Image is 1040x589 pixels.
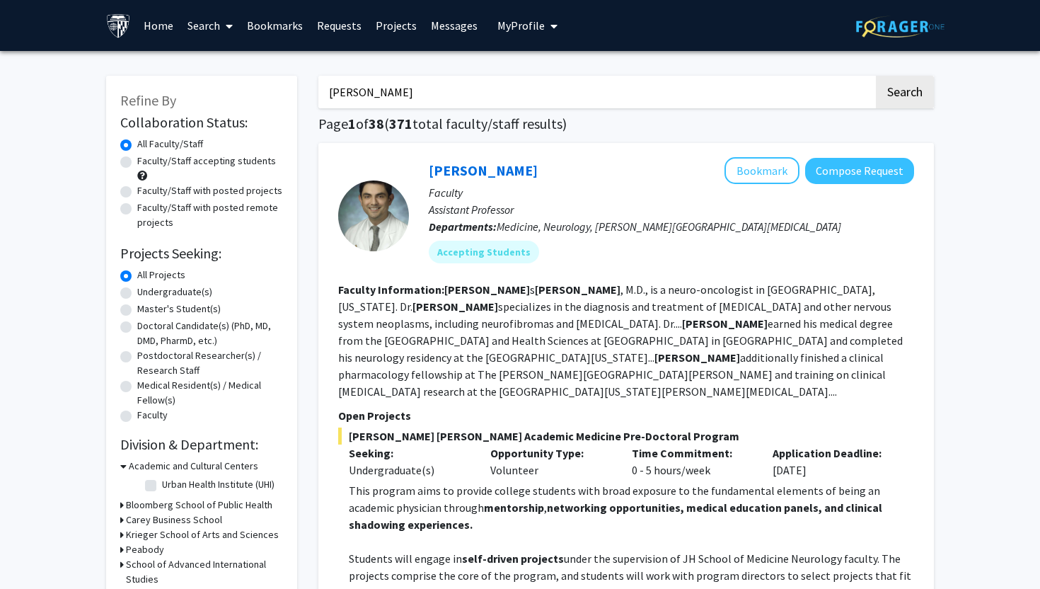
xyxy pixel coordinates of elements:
[106,13,131,38] img: Johns Hopkins University Logo
[126,557,283,587] h3: School of Advanced International Studies
[137,302,221,316] label: Master's Student(s)
[480,445,621,479] div: Volunteer
[462,551,564,566] strong: self-driven projects
[137,154,276,168] label: Faculty/Staff accepting students
[120,245,283,262] h2: Projects Seeking:
[120,91,176,109] span: Refine By
[805,158,914,184] button: Compose Request to Carlos Romo
[338,282,444,297] b: Faculty Information:
[349,462,469,479] div: Undergraduate(s)
[349,482,914,533] p: This program aims to provide college students with broad exposure to the fundamental elements of ...
[682,316,768,331] b: [PERSON_NAME]
[137,1,180,50] a: Home
[369,1,424,50] a: Projects
[632,445,752,462] p: Time Commitment:
[137,183,282,198] label: Faculty/Staff with posted projects
[338,407,914,424] p: Open Projects
[137,348,283,378] label: Postdoctoral Researcher(s) / Research Staff
[349,501,882,532] strong: networking opportunities, medical education panels, and clinical shadowing experiences.
[240,1,310,50] a: Bookmarks
[180,1,240,50] a: Search
[535,282,620,297] b: [PERSON_NAME]
[429,201,914,218] p: Assistant Professor
[856,16,944,38] img: ForagerOne Logo
[621,445,763,479] div: 0 - 5 hours/week
[338,282,903,399] fg-read-more: s , M.D., is a neuro-oncologist in [GEOGRAPHIC_DATA], [US_STATE]. Dr. specializes in the diagnosi...
[129,459,258,474] h3: Academic and Cultural Centers
[137,378,283,408] label: Medical Resident(s) / Medical Fellow(s)
[497,219,841,234] span: Medicine, Neurology, [PERSON_NAME][GEOGRAPHIC_DATA][MEDICAL_DATA]
[120,114,283,131] h2: Collaboration Status:
[429,219,497,234] b: Departments:
[137,137,203,151] label: All Faculty/Staff
[137,200,283,230] label: Faculty/Staff with posted remote projects
[137,268,185,282] label: All Projects
[429,184,914,201] p: Faculty
[11,525,60,578] iframe: Chat
[162,477,275,492] label: Urban Health Institute (UHI)
[126,513,222,527] h3: Carey Business School
[389,115,412,132] span: 371
[348,115,356,132] span: 1
[497,18,545,33] span: My Profile
[137,319,283,348] label: Doctoral Candidate(s) (PhD, MD, DMD, PharmD, etc.)
[429,241,539,263] mat-chip: Accepting Students
[338,428,914,445] span: [PERSON_NAME] [PERSON_NAME] Academic Medicine Pre-Doctoral Program
[490,445,611,462] p: Opportunity Type:
[126,542,164,557] h3: Peabody
[126,527,279,542] h3: Krieger School of Arts and Sciences
[120,436,283,453] h2: Division & Department:
[369,115,384,132] span: 38
[444,282,530,297] b: [PERSON_NAME]
[484,501,544,515] strong: mentorship
[349,445,469,462] p: Seeking:
[429,161,538,179] a: [PERSON_NAME]
[412,299,498,314] b: [PERSON_NAME]
[310,1,369,50] a: Requests
[318,115,934,132] h1: Page of ( total faculty/staff results)
[318,76,874,108] input: Search Keywords
[773,445,893,462] p: Application Deadline:
[876,76,934,108] button: Search
[654,350,740,365] b: [PERSON_NAME]
[762,445,903,479] div: [DATE]
[724,157,799,184] button: Add Carlos Romo to Bookmarks
[424,1,485,50] a: Messages
[126,498,272,513] h3: Bloomberg School of Public Health
[137,285,212,299] label: Undergraduate(s)
[137,408,168,423] label: Faculty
